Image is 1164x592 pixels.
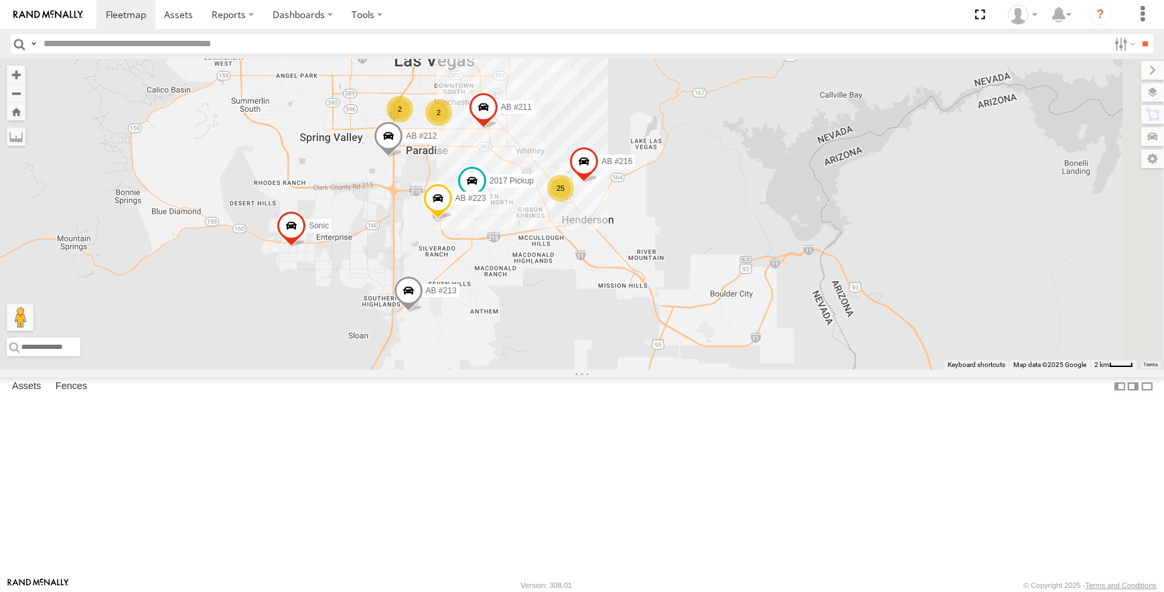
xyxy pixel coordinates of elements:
[7,84,25,102] button: Zoom out
[1090,4,1111,25] i: ?
[948,360,1005,370] button: Keyboard shortcuts
[601,157,632,166] span: AB #216
[7,102,25,121] button: Zoom Home
[455,194,486,204] span: AB #223
[426,287,457,296] span: AB #213
[28,34,39,54] label: Search Query
[386,96,413,123] div: 2
[1013,361,1086,368] span: Map data ©2025 Google
[1090,360,1137,370] button: Map Scale: 2 km per 32 pixels
[1003,5,1042,25] div: Dakota Roehl
[49,377,94,396] label: Fences
[406,132,437,141] span: AB #212
[1086,581,1157,589] a: Terms and Conditions
[1141,377,1154,396] label: Hide Summary Table
[309,222,329,231] span: Sonic
[425,99,452,126] div: 2
[1126,377,1140,396] label: Dock Summary Table to the Right
[1023,581,1157,589] div: © Copyright 2025 -
[490,177,534,186] span: 2017 Pickup
[501,103,532,113] span: AB #211
[7,127,25,146] label: Measure
[1109,34,1138,54] label: Search Filter Options
[1144,362,1158,368] a: Terms (opens in new tab)
[521,581,572,589] div: Version: 308.01
[1141,149,1164,168] label: Map Settings
[1113,377,1126,396] label: Dock Summary Table to the Left
[13,10,83,19] img: rand-logo.svg
[547,175,574,202] div: 25
[1094,361,1109,368] span: 2 km
[5,377,48,396] label: Assets
[7,66,25,84] button: Zoom in
[7,304,33,331] button: Drag Pegman onto the map to open Street View
[7,579,69,592] a: Visit our Website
